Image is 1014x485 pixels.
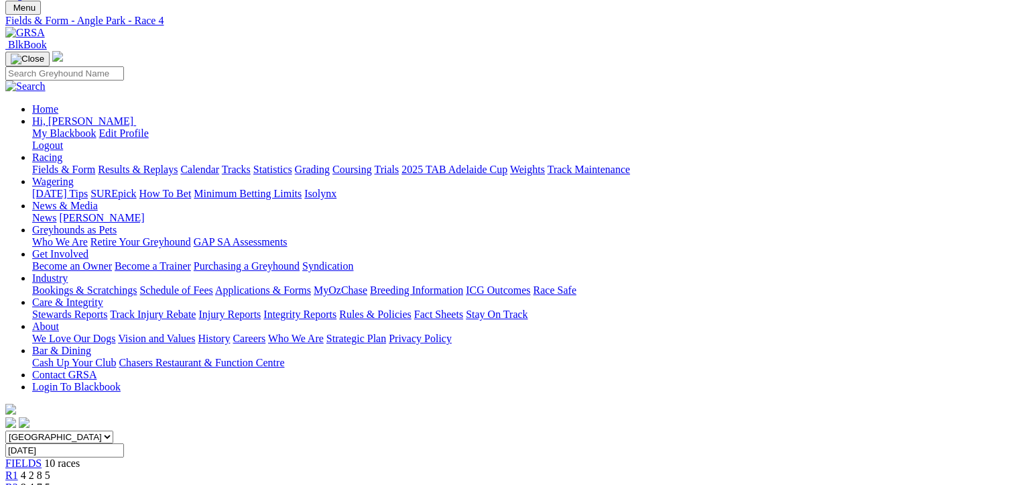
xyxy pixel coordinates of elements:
[32,212,56,223] a: News
[32,248,88,260] a: Get Involved
[5,66,124,80] input: Search
[32,176,74,187] a: Wagering
[263,309,336,320] a: Integrity Reports
[32,224,117,235] a: Greyhounds as Pets
[32,103,58,115] a: Home
[302,260,353,272] a: Syndication
[98,164,178,175] a: Results & Replays
[5,457,42,469] a: FIELDS
[5,404,16,415] img: logo-grsa-white.png
[198,309,261,320] a: Injury Reports
[5,1,41,15] button: Toggle navigation
[194,236,288,248] a: GAP SA Assessments
[466,309,527,320] a: Stay On Track
[115,260,191,272] a: Become a Trainer
[194,188,302,199] a: Minimum Betting Limits
[32,260,1009,272] div: Get Involved
[8,39,47,50] span: BlkBook
[314,284,367,296] a: MyOzChase
[32,115,133,127] span: Hi, [PERSON_NAME]
[32,152,62,163] a: Racing
[32,236,88,248] a: Who We Are
[90,236,191,248] a: Retire Your Greyhound
[32,345,91,356] a: Bar & Dining
[90,188,136,199] a: SUREpick
[370,284,463,296] a: Breeding Information
[32,369,97,380] a: Contact GRSA
[139,188,192,199] a: How To Bet
[32,164,1009,176] div: Racing
[19,417,29,428] img: twitter.svg
[32,272,68,284] a: Industry
[222,164,251,175] a: Tracks
[326,333,386,344] a: Strategic Plan
[5,52,50,66] button: Toggle navigation
[52,51,63,62] img: logo-grsa-white.png
[5,417,16,428] img: facebook.svg
[32,127,97,139] a: My Blackbook
[533,284,576,296] a: Race Safe
[414,309,463,320] a: Fact Sheets
[5,15,1009,27] a: Fields & Form - Angle Park - Race 4
[374,164,399,175] a: Trials
[32,200,98,211] a: News & Media
[99,127,149,139] a: Edit Profile
[13,3,36,13] span: Menu
[32,321,59,332] a: About
[5,80,46,93] img: Search
[44,457,80,469] span: 10 races
[32,140,63,151] a: Logout
[32,284,137,296] a: Bookings & Scratchings
[32,381,121,392] a: Login To Blackbook
[32,236,1009,248] div: Greyhounds as Pets
[194,260,300,272] a: Purchasing a Greyhound
[180,164,219,175] a: Calendar
[32,333,115,344] a: We Love Our Dogs
[32,188,88,199] a: [DATE] Tips
[268,333,324,344] a: Who We Are
[401,164,507,175] a: 2025 TAB Adelaide Cup
[215,284,311,296] a: Applications & Forms
[339,309,411,320] a: Rules & Policies
[32,127,1009,152] div: Hi, [PERSON_NAME]
[510,164,545,175] a: Weights
[32,212,1009,224] div: News & Media
[118,333,195,344] a: Vision and Values
[332,164,372,175] a: Coursing
[32,357,1009,369] div: Bar & Dining
[295,164,330,175] a: Grading
[5,443,124,457] input: Select date
[110,309,196,320] a: Track Injury Rebate
[32,284,1009,297] div: Industry
[466,284,530,296] a: ICG Outcomes
[389,333,452,344] a: Privacy Policy
[548,164,630,175] a: Track Maintenance
[59,212,144,223] a: [PERSON_NAME]
[5,27,45,39] img: GRSA
[304,188,336,199] a: Isolynx
[32,164,95,175] a: Fields & Form
[5,470,18,481] a: R1
[32,333,1009,345] div: About
[253,164,292,175] a: Statistics
[21,470,50,481] span: 4 2 8 5
[139,284,212,296] a: Schedule of Fees
[32,188,1009,200] div: Wagering
[32,297,103,308] a: Care & Integrity
[32,260,112,272] a: Become an Owner
[11,54,44,64] img: Close
[233,333,265,344] a: Careers
[198,333,230,344] a: History
[32,309,1009,321] div: Care & Integrity
[119,357,284,368] a: Chasers Restaurant & Function Centre
[32,309,107,320] a: Stewards Reports
[5,39,47,50] a: BlkBook
[32,115,136,127] a: Hi, [PERSON_NAME]
[32,357,116,368] a: Cash Up Your Club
